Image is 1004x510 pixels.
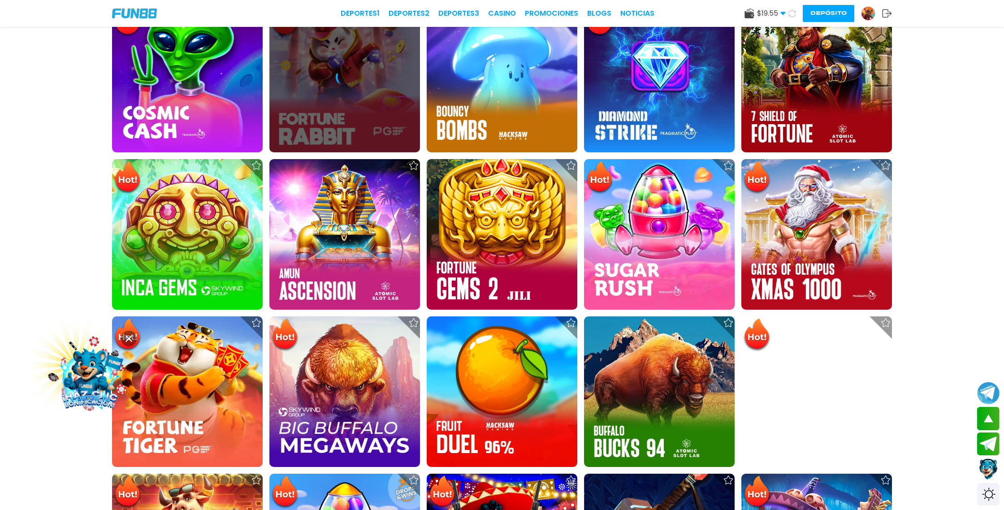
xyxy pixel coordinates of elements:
[584,316,735,467] img: Buffalo Bucks 94
[620,8,654,19] a: NOTICIAS
[269,316,420,467] img: Big Buffalo Megaways
[270,475,299,510] img: Hot
[112,9,157,18] img: Company Logo
[584,159,735,310] img: Sugar Rush
[112,2,263,152] img: Cosmic Cash
[587,8,611,19] a: BLOGS
[742,475,771,510] img: Hot
[757,8,786,19] span: $ 19.55
[585,160,614,195] img: Hot
[584,2,735,152] img: Diamond Strike
[113,475,142,510] img: Hot
[525,8,578,19] a: Promociones
[341,8,380,19] a: Deportes1
[269,159,420,310] img: Amun Ascension
[428,475,457,510] img: Hot
[488,8,516,19] a: CASINO
[427,2,577,152] img: Bouncy Bombs 96%
[977,483,1000,506] div: Switch theme
[112,159,263,310] img: Inca Gems
[861,6,882,21] a: Avatar
[270,317,299,352] img: Hot
[427,159,577,310] img: Fortune Gems 2
[46,332,133,419] img: Image Link
[861,7,875,20] img: Avatar
[113,160,142,195] img: Hot
[112,316,263,467] img: Fortune Tiger
[113,317,142,352] img: Hot
[977,407,1000,430] button: scroll up
[741,2,892,152] img: 7 Shields of Fortune
[977,381,1000,405] button: Join telegram channel
[742,317,771,352] img: Hot
[438,8,479,19] a: Deportes3
[427,316,577,467] img: Fruit Duel 96%
[803,5,854,22] button: Depósito
[741,159,892,310] img: Gates of Olympus Xmas 1000
[977,458,1000,481] button: Contact customer service
[742,160,771,195] img: Hot
[977,432,1000,456] button: Join telegram
[389,8,429,19] a: Deportes2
